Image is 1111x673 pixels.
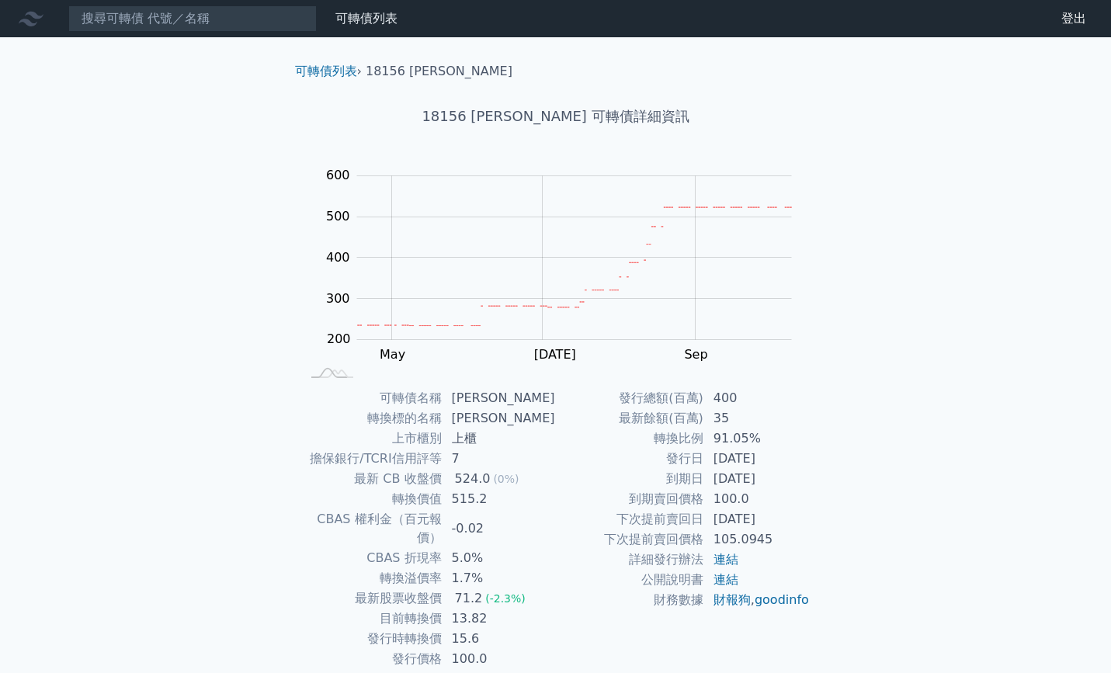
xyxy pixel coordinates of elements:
g: Chart [318,168,815,393]
td: 上櫃 [443,428,556,449]
tspan: 200 [327,331,351,346]
td: 最新股票收盤價 [301,588,443,609]
td: 公開說明書 [556,570,704,590]
td: 轉換價值 [301,489,443,509]
td: 發行價格 [301,649,443,669]
a: 登出 [1049,6,1099,31]
td: 發行時轉換價 [301,629,443,649]
td: 上市櫃別 [301,428,443,449]
td: 100.0 [704,489,811,509]
a: 可轉債列表 [295,64,357,78]
td: 400 [704,388,811,408]
td: 轉換標的名稱 [301,408,443,428]
td: , [704,590,811,610]
td: 最新 CB 收盤價 [301,469,443,489]
a: 財報狗 [713,592,751,607]
li: › [295,62,362,81]
td: [DATE] [704,469,811,489]
td: 1.7% [443,568,556,588]
td: 100.0 [443,649,556,669]
td: 財務數據 [556,590,704,610]
td: 發行總額(百萬) [556,388,704,408]
td: 目前轉換價 [301,609,443,629]
td: 35 [704,408,811,428]
td: 下次提前賣回日 [556,509,704,529]
td: CBAS 權利金（百元報價） [301,509,443,548]
td: -0.02 [443,509,556,548]
td: 91.05% [704,428,811,449]
a: goodinfo [755,592,809,607]
td: [PERSON_NAME] [443,388,556,408]
td: 詳細發行辦法 [556,550,704,570]
input: 搜尋可轉債 代號／名稱 [68,5,317,32]
td: 15.6 [443,629,556,649]
td: [DATE] [704,449,811,469]
td: 最新餘額(百萬) [556,408,704,428]
td: 下次提前賣回價格 [556,529,704,550]
td: 到期日 [556,469,704,489]
td: [PERSON_NAME] [443,408,556,428]
tspan: Sep [684,347,707,362]
li: 18156 [PERSON_NAME] [366,62,512,81]
td: 發行日 [556,449,704,469]
h1: 18156 [PERSON_NAME] 可轉債詳細資訊 [283,106,829,127]
td: 到期賣回價格 [556,489,704,509]
a: 連結 [713,572,738,587]
td: 13.82 [443,609,556,629]
div: 524.0 [452,470,494,488]
td: 7 [443,449,556,469]
tspan: 300 [326,291,350,306]
span: (0%) [493,473,519,485]
a: 可轉債列表 [335,11,398,26]
tspan: May [380,347,405,362]
td: 5.0% [443,548,556,568]
td: 轉換比例 [556,428,704,449]
tspan: 400 [326,250,350,265]
td: 轉換溢價率 [301,568,443,588]
a: 連結 [713,552,738,567]
td: [DATE] [704,509,811,529]
td: 105.0945 [704,529,811,550]
td: 515.2 [443,489,556,509]
tspan: 500 [326,209,350,224]
div: 71.2 [452,589,486,608]
g: Series [357,207,791,325]
td: CBAS 折現率 [301,548,443,568]
td: 可轉債名稱 [301,388,443,408]
tspan: 600 [326,168,350,182]
span: (-2.3%) [485,592,526,605]
tspan: [DATE] [534,347,576,362]
td: 擔保銀行/TCRI信用評等 [301,449,443,469]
